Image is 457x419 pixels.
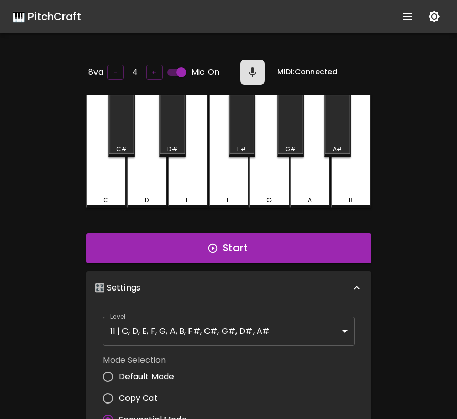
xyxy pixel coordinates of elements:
[110,312,126,321] label: Level
[132,65,138,79] h6: 4
[308,196,312,205] div: A
[145,196,149,205] div: D
[191,66,219,78] span: Mic On
[227,196,230,205] div: F
[119,392,158,405] span: Copy Cat
[119,370,175,383] span: Default Mode
[349,196,353,205] div: B
[88,65,103,79] h6: 8va
[333,144,342,154] div: A#
[277,67,337,78] h6: MIDI: Connected
[186,196,189,205] div: E
[266,196,272,205] div: G
[86,271,371,304] div: 🎛️ Settings
[86,233,371,263] button: Start
[94,282,141,294] p: 🎛️ Settings
[237,144,246,154] div: F#
[146,65,163,80] button: +
[103,354,195,366] label: Mode Selection
[12,8,81,25] a: 🎹 PitchCraft
[103,317,355,346] div: 11 | C, D, E, F, G, A, B, F#, C#, G#, D#, A#
[395,4,420,29] button: show more
[107,65,124,80] button: –
[167,144,177,154] div: D#
[285,144,296,154] div: G#
[116,144,127,154] div: C#
[103,196,108,205] div: C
